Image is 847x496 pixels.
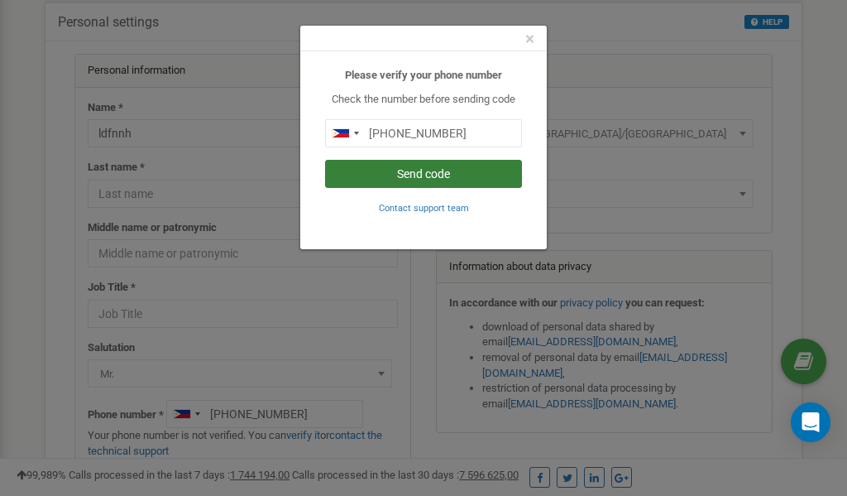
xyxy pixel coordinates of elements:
[525,31,534,48] button: Close
[379,201,469,214] a: Contact support team
[326,120,364,147] div: Telephone country code
[379,203,469,214] small: Contact support team
[325,119,522,147] input: 0905 123 4567
[791,402,830,442] div: Open Intercom Messenger
[345,69,502,81] b: Please verify your phone number
[325,160,522,188] button: Send code
[525,29,534,49] span: ×
[325,92,522,108] p: Check the number before sending code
